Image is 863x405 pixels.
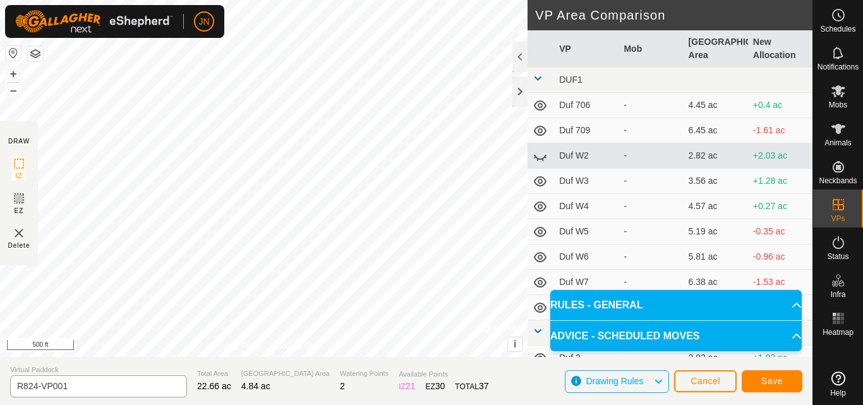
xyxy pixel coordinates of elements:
td: +2.03 ac [748,143,812,169]
th: Mob [619,30,683,68]
span: ADVICE - SCHEDULED MOVES [550,329,699,344]
h2: VP Area Comparison [535,8,812,23]
p-accordion-header: RULES - GENERAL [550,290,802,320]
span: 22.66 ac [197,381,231,391]
span: Virtual Paddock [10,365,187,375]
span: [GEOGRAPHIC_DATA] Area [241,368,330,379]
span: Save [761,376,783,386]
span: Cancel [691,376,720,386]
td: +0.27 ac [748,194,812,219]
td: Duf W5 [554,219,619,245]
td: -0.35 ac [748,219,812,245]
td: Duf 709 [554,118,619,143]
td: 6.38 ac [684,270,748,295]
td: Duf W7 [554,270,619,295]
img: VP [11,226,27,241]
button: + [6,66,21,82]
td: 4.45 ac [684,93,748,118]
div: - [624,174,678,188]
div: - [624,124,678,137]
button: – [6,83,21,98]
td: Duf W2 [554,143,619,169]
td: Duf 706 [554,93,619,118]
a: Contact Us [276,341,313,352]
span: i [514,339,516,349]
div: DRAW [8,136,30,146]
span: 2 [340,381,345,391]
span: Schedules [820,25,855,33]
td: -0.96 ac [748,245,812,270]
td: 5.81 ac [684,245,748,270]
div: TOTAL [455,380,488,393]
div: - [624,99,678,112]
span: Heatmap [823,329,854,336]
span: Available Points [399,369,488,380]
span: RULES - GENERAL [550,298,643,313]
th: VP [554,30,619,68]
div: - [624,275,678,289]
td: +0.4 ac [748,93,812,118]
a: Help [813,366,863,402]
td: -1.53 ac [748,270,812,295]
span: IZ [16,171,23,181]
span: VPs [831,215,845,222]
a: Privacy Policy [214,341,262,352]
td: 3.56 ac [684,169,748,194]
span: JN [198,15,209,28]
div: - [624,200,678,213]
td: Duf W3 [554,169,619,194]
td: 5.19 ac [684,219,748,245]
span: Animals [824,139,852,147]
td: -1.61 ac [748,118,812,143]
button: i [508,337,522,351]
td: +1.28 ac [748,169,812,194]
th: [GEOGRAPHIC_DATA] Area [684,30,748,68]
span: Watering Points [340,368,389,379]
span: Infra [830,291,845,298]
div: - [624,225,678,238]
span: Mobs [829,101,847,109]
span: 30 [435,381,445,391]
td: 2.82 ac [684,143,748,169]
span: EZ [15,206,24,215]
td: 4.57 ac [684,194,748,219]
div: EZ [425,380,445,393]
div: - [624,250,678,263]
span: Neckbands [819,177,857,184]
p-accordion-header: ADVICE - SCHEDULED MOVES [550,321,802,351]
td: Duf W6 [554,245,619,270]
span: Delete [8,241,30,250]
span: Status [827,253,848,260]
button: Cancel [674,370,737,392]
div: IZ [399,380,415,393]
span: Total Area [197,368,231,379]
span: 4.84 ac [241,381,270,391]
div: - [624,149,678,162]
td: Duf W4 [554,194,619,219]
img: Gallagher Logo [15,10,173,33]
button: Map Layers [28,46,43,61]
span: 21 [406,381,416,391]
button: Reset Map [6,45,21,61]
button: Save [742,370,802,392]
span: 37 [479,381,489,391]
span: Drawing Rules [586,376,643,386]
span: Notifications [818,63,859,71]
span: Help [830,389,846,397]
td: 6.45 ac [684,118,748,143]
span: DUF1 [559,75,582,85]
th: New Allocation [748,30,812,68]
